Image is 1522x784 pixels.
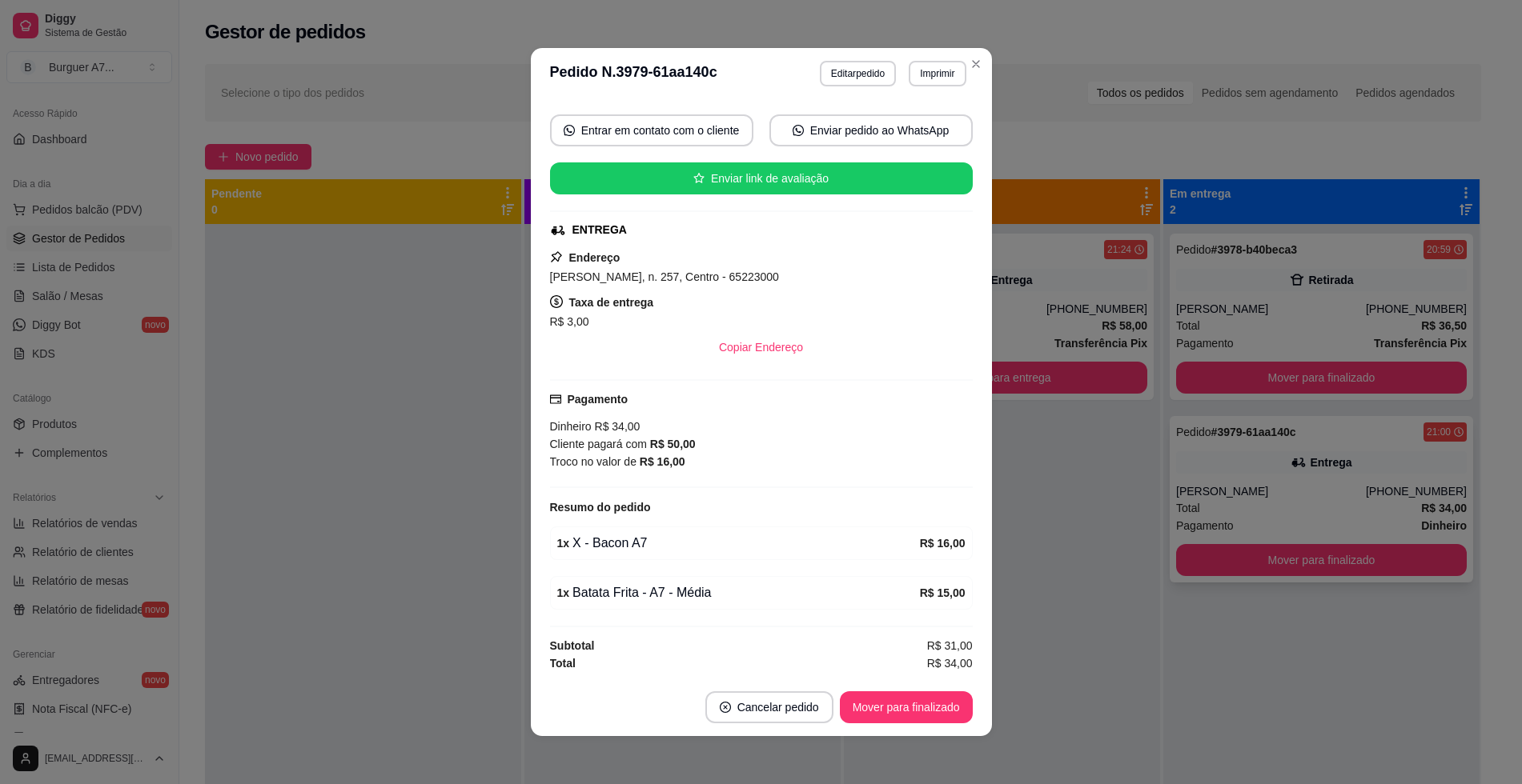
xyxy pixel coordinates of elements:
button: Copiar Endereço [706,331,816,363]
span: Dinheiro [550,420,592,433]
strong: 1 x [557,586,570,599]
button: Mover para finalizado [840,691,973,723]
button: close-circleCancelar pedido [705,691,833,723]
strong: R$ 50,00 [650,438,696,450]
span: credit-card [550,394,561,405]
strong: Endereço [569,251,620,264]
span: whats-app [564,125,575,136]
strong: Resumo do pedido [550,501,651,514]
span: R$ 3,00 [550,315,589,328]
button: Close [963,51,989,77]
strong: R$ 16,00 [920,537,966,550]
span: close-circle [720,702,731,713]
span: whats-app [793,125,804,136]
button: starEnviar link de avaliação [550,162,973,194]
div: X - Bacon A7 [557,534,920,553]
button: Imprimir [909,61,966,86]
span: R$ 31,00 [927,637,973,654]
button: Editarpedido [820,61,896,86]
span: R$ 34,00 [927,654,973,672]
div: ENTREGA [572,222,627,238]
strong: Taxa de entrega [569,296,654,309]
span: [PERSON_NAME], n. 257, Centro - 65223000 [550,270,779,283]
span: R$ 34,00 [592,420,641,433]
button: whats-appEntrar em contato com o cliente [550,114,753,146]
div: Batata Frita - A7 - Média [557,583,920,602]
strong: R$ 15,00 [920,586,966,599]
strong: Pagamento [568,393,628,406]
strong: Subtotal [550,639,595,652]
span: star [693,173,705,184]
span: Cliente pagará com [550,438,650,450]
strong: Total [550,657,576,670]
strong: 1 x [557,537,570,550]
span: dollar [550,295,563,308]
span: pushpin [550,250,563,263]
button: whats-appEnviar pedido ao WhatsApp [769,114,973,146]
span: Troco no valor de [550,455,640,468]
strong: R$ 16,00 [640,455,685,468]
h3: Pedido N. 3979-61aa140c [550,61,717,86]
